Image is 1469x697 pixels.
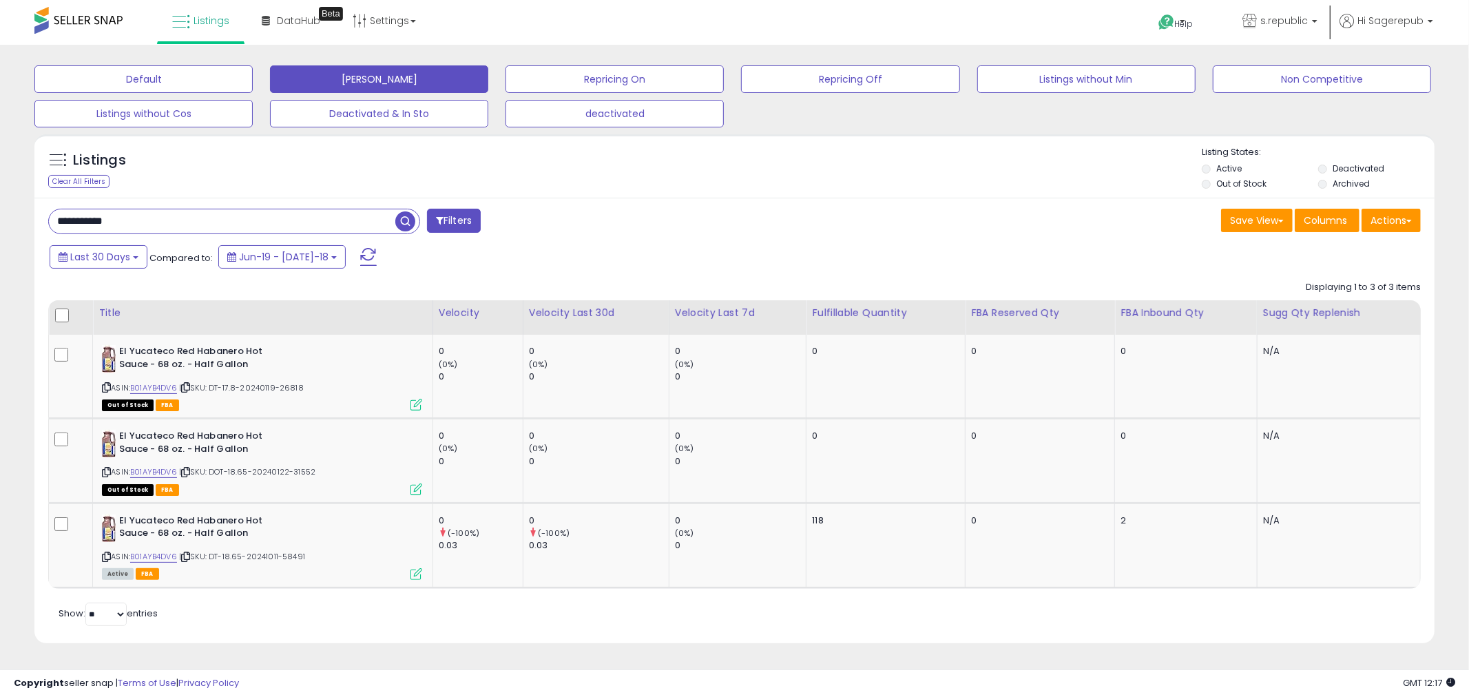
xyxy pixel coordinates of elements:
[50,245,147,269] button: Last 30 Days
[1260,14,1308,28] span: s.republic
[1121,345,1246,357] div: 0
[194,14,229,28] span: Listings
[1147,3,1220,45] a: Help
[1175,18,1194,30] span: Help
[102,484,154,496] span: All listings that are currently out of stock and unavailable for purchase on Amazon
[1304,214,1347,227] span: Columns
[439,514,523,527] div: 0
[439,306,517,320] div: Velocity
[14,676,64,689] strong: Copyright
[529,539,669,552] div: 0.03
[102,568,134,580] span: All listings currently available for purchase on Amazon
[741,65,959,93] button: Repricing Off
[1295,209,1359,232] button: Columns
[529,371,669,383] div: 0
[59,607,158,620] span: Show: entries
[812,514,955,527] div: 118
[1202,146,1435,159] p: Listing States:
[34,100,253,127] button: Listings without Cos
[179,466,315,477] span: | SKU: DOT-18.65-20240122-31552
[270,65,488,93] button: [PERSON_NAME]
[130,551,177,563] a: B01AYB4DV6
[1263,514,1410,527] div: N/A
[1403,676,1455,689] span: 2025-08-18 12:17 GMT
[675,306,801,320] div: Velocity Last 7d
[119,430,286,459] b: El Yucateco Red Habanero Hot Sauce - 68 oz. - Half Gallon
[1216,163,1242,174] label: Active
[102,345,116,373] img: 417EtJddqgL._SL40_.jpg
[270,100,488,127] button: Deactivated & In Sto
[1306,281,1421,294] div: Displaying 1 to 3 of 3 items
[971,306,1109,320] div: FBA Reserved Qty
[1263,345,1410,357] div: N/A
[239,250,329,264] span: Jun-19 - [DATE]-18
[675,345,806,357] div: 0
[218,245,346,269] button: Jun-19 - [DATE]-18
[119,514,286,543] b: El Yucateco Red Habanero Hot Sauce - 68 oz. - Half Gallon
[675,430,806,442] div: 0
[1357,14,1424,28] span: Hi Sagerepub
[448,528,479,539] small: (-100%)
[130,466,177,478] a: B01AYB4DV6
[977,65,1196,93] button: Listings without Min
[439,539,523,552] div: 0.03
[98,306,427,320] div: Title
[971,514,1104,527] div: 0
[1257,300,1420,335] th: Please note that this number is a calculation based on your required days of coverage and your ve...
[1121,430,1246,442] div: 0
[1263,306,1415,320] div: Sugg Qty Replenish
[1121,514,1246,527] div: 2
[675,359,694,370] small: (0%)
[149,251,213,264] span: Compared to:
[529,306,663,320] div: Velocity Last 30d
[156,484,179,496] span: FBA
[439,345,523,357] div: 0
[179,382,304,393] span: | SKU: DT-17.8-20240119-26818
[675,443,694,454] small: (0%)
[971,430,1104,442] div: 0
[439,430,523,442] div: 0
[529,430,669,442] div: 0
[1340,14,1433,45] a: Hi Sagerepub
[102,430,116,457] img: 417EtJddqgL._SL40_.jpg
[102,399,154,411] span: All listings that are currently out of stock and unavailable for purchase on Amazon
[538,528,570,539] small: (-100%)
[102,514,116,542] img: 417EtJddqgL._SL40_.jpg
[48,175,110,188] div: Clear All Filters
[1213,65,1431,93] button: Non Competitive
[675,455,806,468] div: 0
[178,676,239,689] a: Privacy Policy
[971,345,1104,357] div: 0
[119,345,286,374] b: El Yucateco Red Habanero Hot Sauce - 68 oz. - Half Gallon
[1121,306,1251,320] div: FBA inbound Qty
[812,430,955,442] div: 0
[675,371,806,383] div: 0
[506,65,724,93] button: Repricing On
[1263,430,1410,442] div: N/A
[675,539,806,552] div: 0
[319,7,343,21] div: Tooltip anchor
[1216,178,1267,189] label: Out of Stock
[130,382,177,394] a: B01AYB4DV6
[277,14,320,28] span: DataHub
[529,359,548,370] small: (0%)
[1221,209,1293,232] button: Save View
[1158,14,1175,31] i: Get Help
[179,551,305,562] span: | SKU: DT-18.65-20241011-58491
[1333,163,1384,174] label: Deactivated
[529,514,669,527] div: 0
[73,151,126,170] h5: Listings
[529,443,548,454] small: (0%)
[427,209,481,233] button: Filters
[1333,178,1370,189] label: Archived
[439,455,523,468] div: 0
[675,514,806,527] div: 0
[675,528,694,539] small: (0%)
[14,677,239,690] div: seller snap | |
[156,399,179,411] span: FBA
[812,345,955,357] div: 0
[812,306,959,320] div: Fulfillable Quantity
[439,359,458,370] small: (0%)
[506,100,724,127] button: deactivated
[136,568,159,580] span: FBA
